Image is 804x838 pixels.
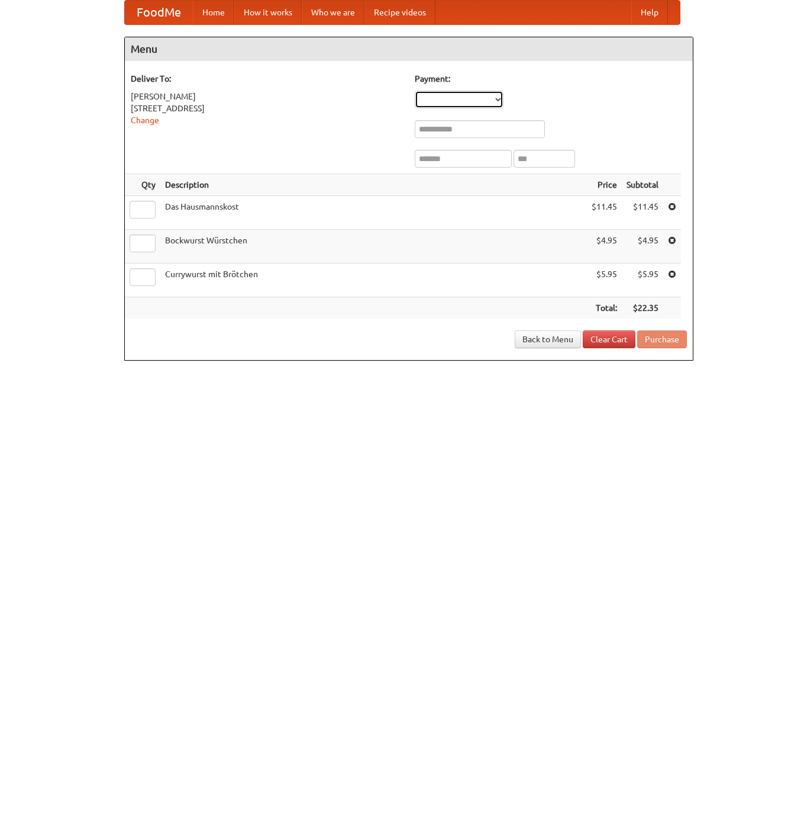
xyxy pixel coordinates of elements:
[622,264,663,297] td: $5.95
[125,1,193,24] a: FoodMe
[160,174,587,196] th: Description
[160,196,587,230] td: Das Hausmannskost
[587,174,622,196] th: Price
[583,330,635,348] a: Clear Cart
[415,73,687,85] h5: Payment:
[131,115,159,125] a: Change
[160,230,587,264] td: Bockwurst Würstchen
[131,73,403,85] h5: Deliver To:
[587,230,622,264] td: $4.95
[193,1,234,24] a: Home
[125,174,160,196] th: Qty
[587,297,622,319] th: Total:
[622,174,663,196] th: Subtotal
[622,196,663,230] td: $11.45
[160,264,587,297] td: Currywurst mit Brötchen
[131,102,403,114] div: [STREET_ADDRESS]
[234,1,302,24] a: How it works
[622,297,663,319] th: $22.35
[587,196,622,230] td: $11.45
[125,37,693,61] h4: Menu
[364,1,435,24] a: Recipe videos
[515,330,581,348] a: Back to Menu
[631,1,668,24] a: Help
[622,230,663,264] td: $4.95
[302,1,364,24] a: Who we are
[587,264,622,297] td: $5.95
[637,330,687,348] button: Purchase
[131,91,403,102] div: [PERSON_NAME]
